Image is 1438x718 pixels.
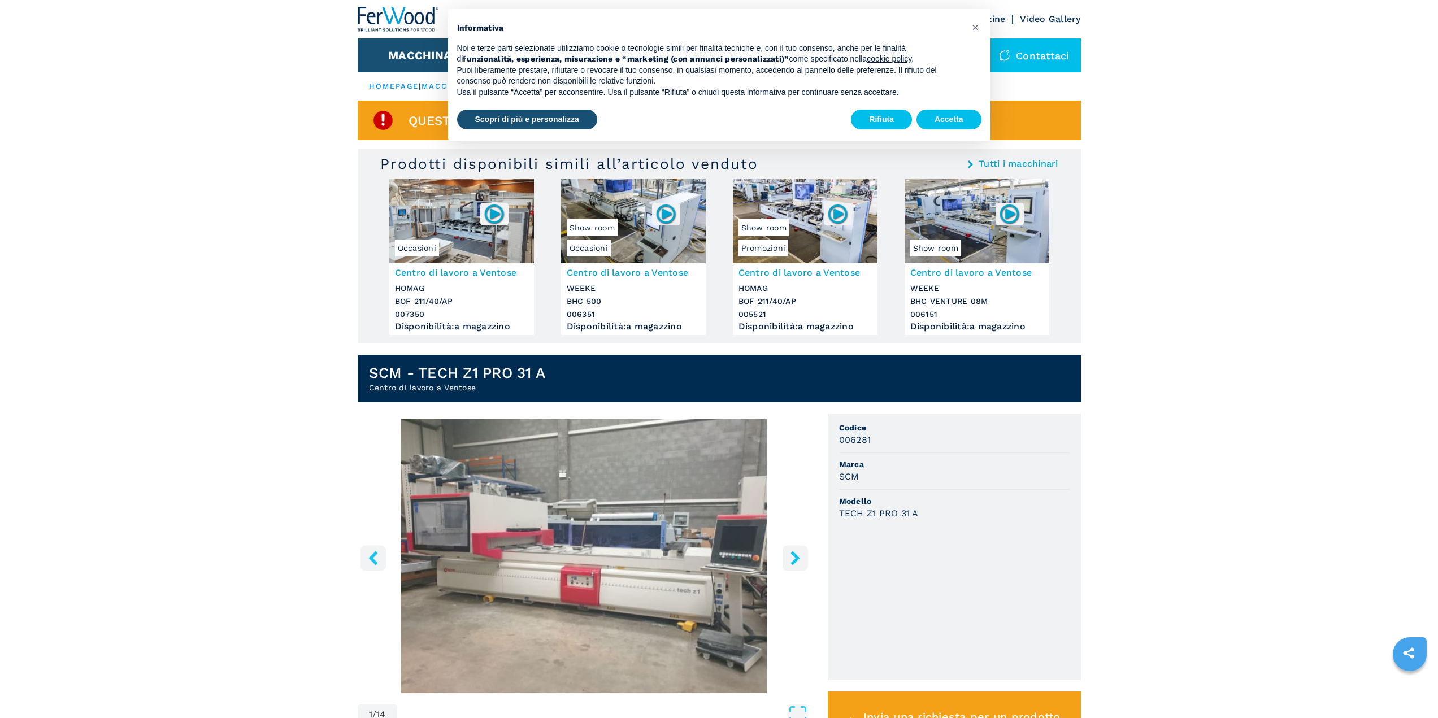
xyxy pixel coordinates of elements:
[916,110,981,130] button: Accetta
[567,219,618,236] span: Show room
[738,240,789,256] span: Promozioni
[910,240,961,256] span: Show room
[738,266,872,279] h3: Centro di lavoro a Ventose
[839,433,871,446] h3: 006281
[358,7,439,32] img: Ferwood
[483,203,505,225] img: 007350
[372,109,394,132] img: SoldProduct
[910,324,1044,329] div: Disponibilità : a magazzino
[783,545,808,571] button: right-button
[463,54,789,63] strong: funzionalità, esperienza, misurazione e “marketing (con annunci personalizzati)”
[972,20,979,34] span: ×
[395,266,528,279] h3: Centro di lavoro a Ventose
[738,219,789,236] span: Show room
[457,87,963,98] p: Usa il pulsante “Accetta” per acconsentire. Usa il pulsante “Rifiuta” o chiudi questa informativa...
[457,43,963,65] p: Noi e terze parti selezionate utilizziamo cookie o tecnologie simili per finalità tecniche e, con...
[409,114,628,127] span: Questo articolo è già venduto
[738,324,872,329] div: Disponibilità : a magazzino
[655,203,677,225] img: 006351
[839,470,859,483] h3: SCM
[369,364,546,382] h1: SCM - TECH Z1 PRO 31 A
[738,282,872,321] h3: HOMAG BOF 211/40/AP 005521
[389,179,534,263] img: Centro di lavoro a Ventose HOMAG BOF 211/40/AP
[967,18,985,36] button: Chiudi questa informativa
[910,266,1044,279] h3: Centro di lavoro a Ventose
[567,240,611,256] span: Occasioni
[389,179,534,335] a: Centro di lavoro a Ventose HOMAG BOF 211/40/APOccasioni007350Centro di lavoro a VentoseHOMAGBOF 2...
[733,179,877,263] img: Centro di lavoro a Ventose HOMAG BOF 211/40/AP
[457,65,963,87] p: Puoi liberamente prestare, rifiutare o revocare il tuo consenso, in qualsiasi momento, accedendo ...
[360,545,386,571] button: left-button
[567,282,700,321] h3: WEEKE BHC 500 006351
[839,495,1070,507] span: Modello
[561,179,706,263] img: Centro di lavoro a Ventose WEEKE BHC 500
[867,54,911,63] a: cookie policy
[395,282,528,321] h3: HOMAG BOF 211/40/AP 007350
[839,422,1070,433] span: Codice
[369,382,546,393] h2: Centro di lavoro a Ventose
[733,179,877,335] a: Centro di lavoro a Ventose HOMAG BOF 211/40/APPromozioniShow room005521Centro di lavoro a Ventose...
[827,203,849,225] img: 005521
[561,179,706,335] a: Centro di lavoro a Ventose WEEKE BHC 500OccasioniShow room006351Centro di lavoro a VentoseWEEKEBH...
[839,459,1070,470] span: Marca
[369,82,419,90] a: HOMEPAGE
[1020,14,1080,24] a: Video Gallery
[905,179,1049,335] a: Centro di lavoro a Ventose WEEKE BHC VENTURE 08MShow room006151Centro di lavoro a VentoseWEEKEBHC...
[457,110,597,130] button: Scopri di più e personalizza
[358,419,811,693] div: Go to Slide 1
[988,38,1081,72] div: Contattaci
[979,159,1058,168] a: Tutti i macchinari
[395,240,439,256] span: Occasioni
[422,82,481,90] a: macchinari
[380,155,758,173] h3: Prodotti disponibili simili all’articolo venduto
[567,266,700,279] h3: Centro di lavoro a Ventose
[851,110,912,130] button: Rifiuta
[358,419,811,693] img: Centro di lavoro a Ventose SCM TECH Z1 PRO 31 A
[395,324,528,329] div: Disponibilità : a magazzino
[457,23,963,34] h2: Informativa
[419,82,421,90] span: |
[839,507,919,520] h3: TECH Z1 PRO 31 A
[905,179,1049,263] img: Centro di lavoro a Ventose WEEKE BHC VENTURE 08M
[388,49,463,62] button: Macchinari
[1394,639,1423,667] a: sharethis
[998,203,1020,225] img: 006151
[567,324,700,329] div: Disponibilità : a magazzino
[910,282,1044,321] h3: WEEKE BHC VENTURE 08M 006151
[999,50,1010,61] img: Contattaci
